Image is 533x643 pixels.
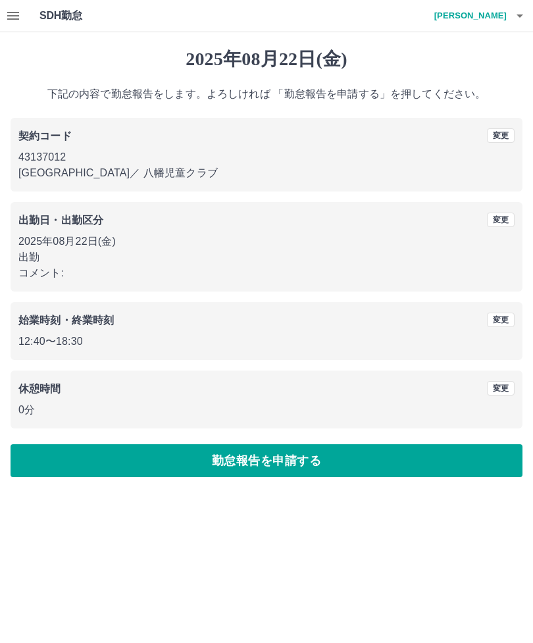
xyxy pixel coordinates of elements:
button: 変更 [487,313,515,327]
p: 出勤 [18,249,515,265]
p: 下記の内容で勤怠報告をします。よろしければ 「勤怠報告を申請する」を押してください。 [11,86,522,102]
p: 43137012 [18,149,515,165]
p: コメント: [18,265,515,281]
button: 勤怠報告を申請する [11,444,522,477]
b: 出勤日・出勤区分 [18,215,103,226]
b: 始業時刻・終業時刻 [18,315,114,326]
button: 変更 [487,128,515,143]
p: 0分 [18,402,515,418]
p: 2025年08月22日(金) [18,234,515,249]
b: 休憩時間 [18,383,61,394]
p: 12:40 〜 18:30 [18,334,515,349]
button: 変更 [487,381,515,396]
button: 変更 [487,213,515,227]
p: [GEOGRAPHIC_DATA] ／ 八幡児童クラブ [18,165,515,181]
b: 契約コード [18,130,72,141]
h1: 2025年08月22日(金) [11,48,522,70]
